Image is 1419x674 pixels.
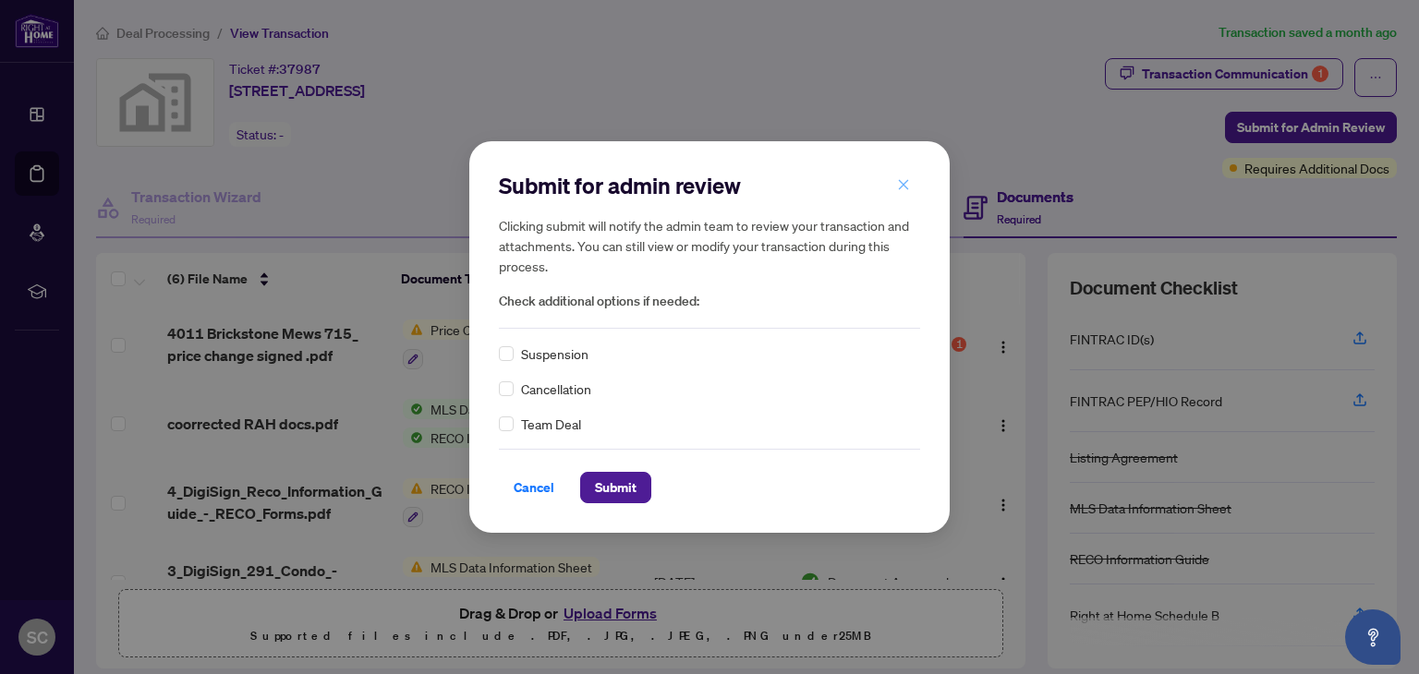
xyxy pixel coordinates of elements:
span: Suspension [521,343,588,364]
button: Open asap [1345,609,1401,665]
h5: Clicking submit will notify the admin team to review your transaction and attachments. You can st... [499,215,920,276]
span: Cancel [514,473,554,502]
span: Check additional options if needed: [499,291,920,312]
span: Team Deal [521,414,581,434]
span: close [897,178,910,191]
button: Cancel [499,472,569,503]
h2: Submit for admin review [499,171,920,200]
span: Submit [595,473,637,502]
span: Cancellation [521,379,591,399]
button: Submit [580,472,651,503]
